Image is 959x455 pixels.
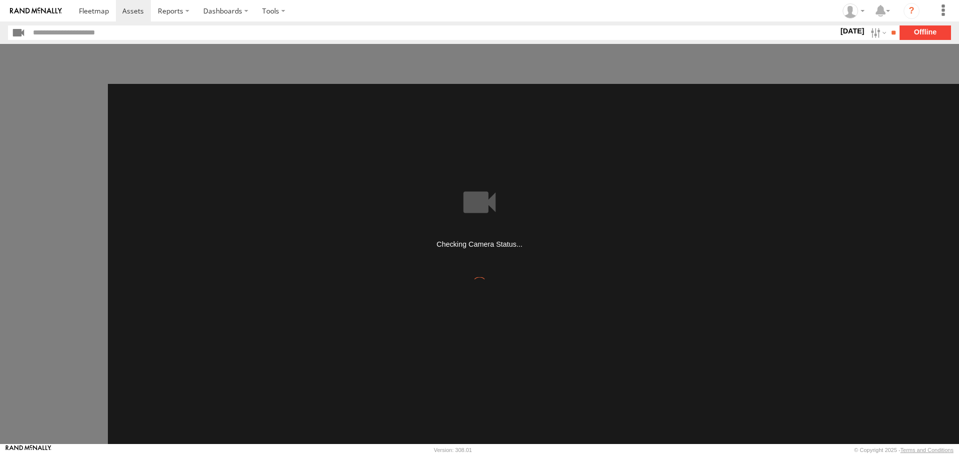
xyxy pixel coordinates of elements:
[867,25,888,40] label: Search Filter Options
[901,447,954,453] a: Terms and Conditions
[10,7,62,14] img: rand-logo.svg
[839,3,868,18] div: MIguel Fernandez
[904,3,920,19] i: ?
[5,445,51,455] a: Visit our Website
[854,447,954,453] div: © Copyright 2025 -
[838,25,866,36] label: [DATE]
[434,447,472,453] div: Version: 308.01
